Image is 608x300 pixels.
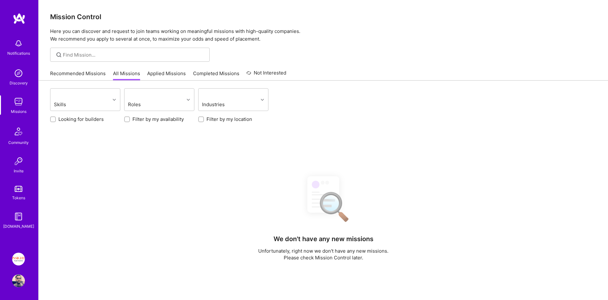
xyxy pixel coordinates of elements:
[274,235,373,243] h4: We don't have any new missions
[8,139,29,146] div: Community
[52,100,88,109] div: Skills
[127,92,128,99] input: overall type: UNKNOWN_TYPE server type: NO_SERVER_DATA heuristic type: UNKNOWN_TYPE label: Roles ...
[12,155,25,168] img: Invite
[13,13,26,24] img: logo
[201,92,202,99] input: overall type: UNKNOWN_TYPE server type: NO_SERVER_DATA heuristic type: UNKNOWN_TYPE label: Indust...
[63,51,205,58] input: overall type: UNKNOWN_TYPE server type: NO_SERVER_DATA heuristic type: UNKNOWN_TYPE label: Find M...
[58,116,104,122] label: Looking for builders
[12,37,25,50] img: bell
[258,248,388,254] p: Unfortunately, right now we don't have any new missions.
[246,69,286,81] a: Not Interested
[53,92,54,99] input: overall type: UNKNOWN_TYPE server type: NO_SERVER_DATA heuristic type: UNKNOWN_TYPE label: Skills...
[11,124,26,139] img: Community
[7,50,30,57] div: Notifications
[296,170,350,226] img: No Results
[113,98,116,101] i: icon Chevron
[113,70,140,81] a: All Missions
[10,80,28,86] div: Discovery
[50,28,597,43] p: Here you can discover and request to join teams working on meaningful missions with high-quality ...
[132,116,184,122] label: Filter by my availability
[50,70,106,81] a: Recommended Missions
[15,186,22,192] img: tokens
[261,98,264,101] i: icon Chevron
[55,51,63,59] i: icon SearchGrey
[12,194,25,201] div: Tokens
[12,95,25,108] img: teamwork
[147,70,186,81] a: Applied Missions
[11,108,26,115] div: Missions
[3,223,34,230] div: [DOMAIN_NAME]
[12,274,25,287] img: User Avatar
[193,70,239,81] a: Completed Missions
[12,67,25,80] img: discovery
[50,13,597,21] h3: Mission Control
[187,98,190,101] i: icon Chevron
[126,100,162,109] div: Roles
[11,253,26,265] a: Insight Partners: Data & AI - Sourcing
[12,210,25,223] img: guide book
[11,274,26,287] a: User Avatar
[258,254,388,261] p: Please check Mission Control later.
[206,116,252,122] label: Filter by my location
[14,168,24,174] div: Invite
[12,253,25,265] img: Insight Partners: Data & AI - Sourcing
[200,100,242,109] div: Industries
